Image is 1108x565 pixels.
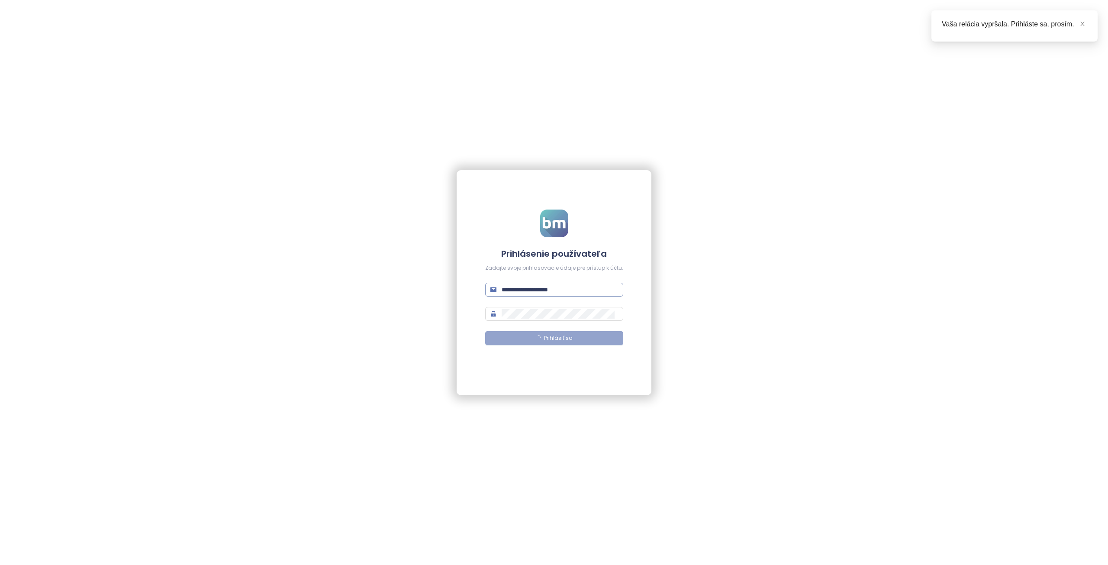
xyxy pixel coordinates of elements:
span: lock [490,311,496,317]
span: Prihlásiť sa [544,334,573,342]
img: logo [540,210,568,237]
span: close [1079,21,1085,27]
span: loading [535,334,542,342]
div: Zadajte svoje prihlasovacie údaje pre prístup k účtu. [485,264,623,272]
h4: Prihlásenie používateľa [485,248,623,260]
button: Prihlásiť sa [485,331,623,345]
span: mail [490,287,496,293]
div: Vaša relácia vypršala. Prihláste sa, prosím. [942,19,1087,29]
